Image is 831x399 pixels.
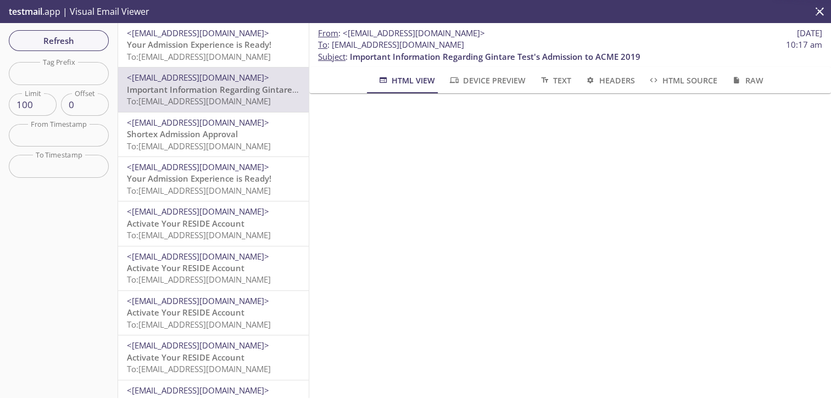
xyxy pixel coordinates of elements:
span: To: [EMAIL_ADDRESS][DOMAIN_NAME] [127,363,271,374]
span: Subject [318,51,345,62]
span: To: [EMAIL_ADDRESS][DOMAIN_NAME] [127,274,271,285]
span: Activate Your RESIDE Account [127,218,244,229]
div: <[EMAIL_ADDRESS][DOMAIN_NAME]>Your Admission Experience is Ready!To:[EMAIL_ADDRESS][DOMAIN_NAME] [118,157,309,201]
span: HTML View [377,74,435,87]
span: : [318,27,485,39]
span: <[EMAIL_ADDRESS][DOMAIN_NAME]> [127,251,269,262]
span: Your Admission Experience is Ready! [127,39,271,50]
span: <[EMAIL_ADDRESS][DOMAIN_NAME]> [127,117,269,128]
span: <[EMAIL_ADDRESS][DOMAIN_NAME]> [127,161,269,172]
span: To: [EMAIL_ADDRESS][DOMAIN_NAME] [127,95,271,106]
span: Device Preview [448,74,525,87]
span: <[EMAIL_ADDRESS][DOMAIN_NAME]> [127,72,269,83]
span: Shortex Admission Approval [127,128,238,139]
span: <[EMAIL_ADDRESS][DOMAIN_NAME]> [127,340,269,351]
span: To: [EMAIL_ADDRESS][DOMAIN_NAME] [127,185,271,196]
span: Activate Your RESIDE Account [127,307,244,318]
span: To: [EMAIL_ADDRESS][DOMAIN_NAME] [127,51,271,62]
span: To: [EMAIL_ADDRESS][DOMAIN_NAME] [127,229,271,240]
span: To: [EMAIL_ADDRESS][DOMAIN_NAME] [127,319,271,330]
span: : [EMAIL_ADDRESS][DOMAIN_NAME] [318,39,464,50]
div: <[EMAIL_ADDRESS][DOMAIN_NAME]>Activate Your RESIDE AccountTo:[EMAIL_ADDRESS][DOMAIN_NAME] [118,291,309,335]
span: Refresh [18,33,100,48]
div: <[EMAIL_ADDRESS][DOMAIN_NAME]>Activate Your RESIDE AccountTo:[EMAIL_ADDRESS][DOMAIN_NAME] [118,201,309,245]
button: Refresh [9,30,109,51]
span: <[EMAIL_ADDRESS][DOMAIN_NAME]> [343,27,485,38]
span: testmail [9,5,42,18]
div: <[EMAIL_ADDRESS][DOMAIN_NAME]>Activate Your RESIDE AccountTo:[EMAIL_ADDRESS][DOMAIN_NAME] [118,335,309,379]
span: Activate Your RESIDE Account [127,352,244,363]
span: Headers [584,74,634,87]
span: [DATE] [797,27,822,39]
div: <[EMAIL_ADDRESS][DOMAIN_NAME]>Important Information Regarding Gintare Test's Admission to ACME 20... [118,68,309,111]
span: HTML Source [648,74,717,87]
div: <[EMAIL_ADDRESS][DOMAIN_NAME]>Activate Your RESIDE AccountTo:[EMAIL_ADDRESS][DOMAIN_NAME] [118,246,309,290]
p: : [318,39,822,63]
span: Text [539,74,571,87]
span: To [318,39,327,50]
span: <[EMAIL_ADDRESS][DOMAIN_NAME]> [127,206,269,217]
div: <[EMAIL_ADDRESS][DOMAIN_NAME]>Shortex Admission ApprovalTo:[EMAIL_ADDRESS][DOMAIN_NAME] [118,113,309,156]
div: <[EMAIL_ADDRESS][DOMAIN_NAME]>Your Admission Experience is Ready!To:[EMAIL_ADDRESS][DOMAIN_NAME] [118,23,309,67]
span: Activate Your RESIDE Account [127,262,244,273]
span: From [318,27,338,38]
span: 10:17 am [786,39,822,50]
span: <[EMAIL_ADDRESS][DOMAIN_NAME]> [127,385,269,396]
span: To: [EMAIL_ADDRESS][DOMAIN_NAME] [127,141,271,151]
span: <[EMAIL_ADDRESS][DOMAIN_NAME]> [127,27,269,38]
span: Raw [730,74,763,87]
span: Your Admission Experience is Ready! [127,173,271,184]
span: <[EMAIL_ADDRESS][DOMAIN_NAME]> [127,295,269,306]
span: Important Information Regarding Gintare Test's Admission to ACME 2019 [127,84,417,95]
span: Important Information Regarding Gintare Test's Admission to ACME 2019 [350,51,640,62]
